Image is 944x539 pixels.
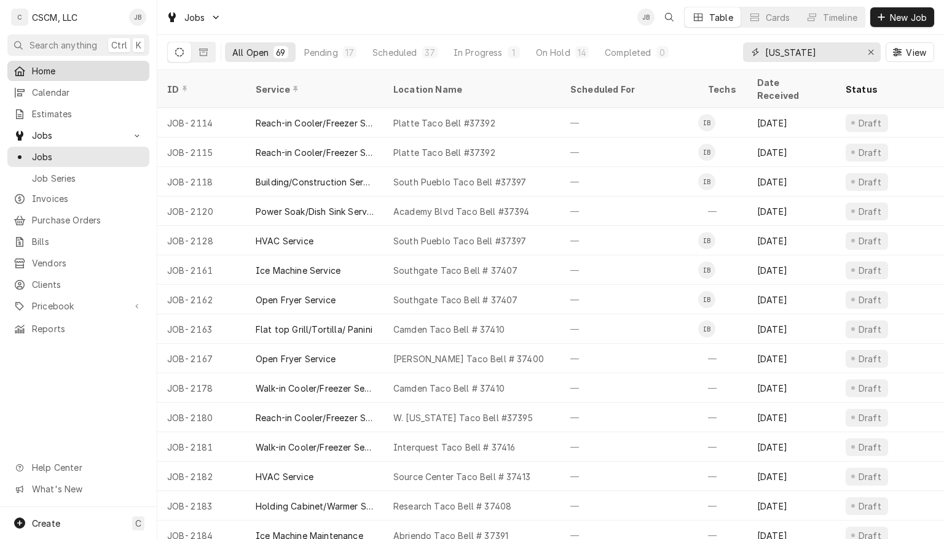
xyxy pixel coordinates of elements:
div: — [560,462,698,491]
div: JB [637,9,655,26]
span: Search anything [29,39,97,52]
span: Reports [32,322,143,335]
button: Erase input [861,42,881,62]
div: Completed [605,46,651,59]
div: — [698,403,747,432]
span: Bills [32,235,143,248]
div: IB [698,173,715,190]
a: Home [7,61,149,81]
a: Clients [7,274,149,295]
div: JOB-2128 [157,226,246,255]
div: IB [698,262,715,279]
div: JOB-2114 [157,108,246,138]
button: Open search [659,7,679,27]
div: JOB-2161 [157,255,246,285]
span: Pricebook [32,300,125,312]
div: Pending [304,46,338,59]
div: Draft [857,176,883,188]
div: Building/Construction Service [256,176,374,188]
div: In Progress [454,46,503,59]
div: JOB-2178 [157,373,246,403]
div: IB [698,114,715,131]
div: Platte Taco Bell #37392 [393,117,495,130]
div: Draft [857,500,883,513]
div: — [560,373,698,403]
div: Walk-in Cooler/Freezer Service Call [256,441,374,454]
div: Open Fryer Service [256,352,336,365]
div: Reach-in Cooler/Freezer Service [256,411,374,424]
div: JOB-2167 [157,344,246,373]
div: HVAC Service [256,235,313,247]
div: Draft [857,323,883,336]
div: Timeline [823,11,857,24]
span: Vendors [32,257,143,269]
div: Interquest Taco Bell # 37416 [393,441,515,454]
div: Draft [857,470,883,483]
a: Jobs [7,147,149,167]
div: ID [167,83,234,96]
div: Izaia Bain's Avatar [698,114,715,131]
div: Izaia Bain's Avatar [698,173,715,190]
span: New Job [887,11,929,24]
button: Search anythingCtrlK [7,34,149,56]
div: — [560,285,698,314]
div: [DATE] [747,138,836,167]
a: Calendar [7,82,149,103]
a: Go to Jobs [161,7,226,28]
div: Scheduled For [570,83,686,96]
div: — [560,344,698,373]
div: 1 [510,46,517,59]
div: — [560,432,698,462]
span: Home [32,64,143,77]
div: Reach-in Cooler/Freezer Service [256,117,374,130]
div: Draft [857,441,883,454]
div: Reach-in Cooler/Freezer Service [256,146,374,159]
div: Flat top Grill/Tortilla/ Panini [256,323,372,336]
span: Purchase Orders [32,214,143,227]
span: Invoices [32,192,143,205]
div: 69 [276,46,285,59]
div: W. [US_STATE] Taco Bell #37395 [393,411,533,424]
div: All Open [232,46,269,59]
span: Calendar [32,86,143,99]
div: — [560,167,698,196]
div: Draft [857,146,883,159]
div: Southgate Taco Bell # 37407 [393,264,517,277]
div: C [11,9,28,26]
div: Techs [708,83,737,96]
span: Job Series [32,172,143,185]
div: Holding Cabinet/Warmer Service [256,500,374,513]
a: Go to Jobs [7,125,149,145]
div: — [560,138,698,167]
a: Go to Pricebook [7,296,149,316]
div: On Hold [536,46,570,59]
a: Estimates [7,104,149,124]
div: [DATE] [747,373,836,403]
div: — [698,432,747,462]
div: 17 [345,46,354,59]
div: 37 [425,46,435,59]
div: Izaia Bain's Avatar [698,144,715,161]
span: Ctrl [111,39,127,52]
div: [DATE] [747,108,836,138]
div: IB [698,320,715,338]
a: Bills [7,231,149,252]
div: JB [129,9,146,26]
div: — [560,108,698,138]
span: K [136,39,141,52]
div: — [698,491,747,521]
a: Vendors [7,253,149,273]
div: [DATE] [747,403,836,432]
a: Invoices [7,188,149,209]
div: Izaia Bain's Avatar [698,262,715,279]
div: Source Center Taco Bell # 37413 [393,470,530,483]
input: Keyword search [765,42,857,62]
div: Camden Taco Bell # 37410 [393,382,505,395]
span: Estimates [32,107,143,120]
div: Draft [857,235,883,247]
div: South Pueblo Taco Bell #37397 [393,235,527,247]
div: Cards [766,11,790,24]
div: [DATE] [747,314,836,344]
div: [PERSON_NAME] Taco Bell # 37400 [393,352,544,365]
button: New Job [870,7,934,27]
